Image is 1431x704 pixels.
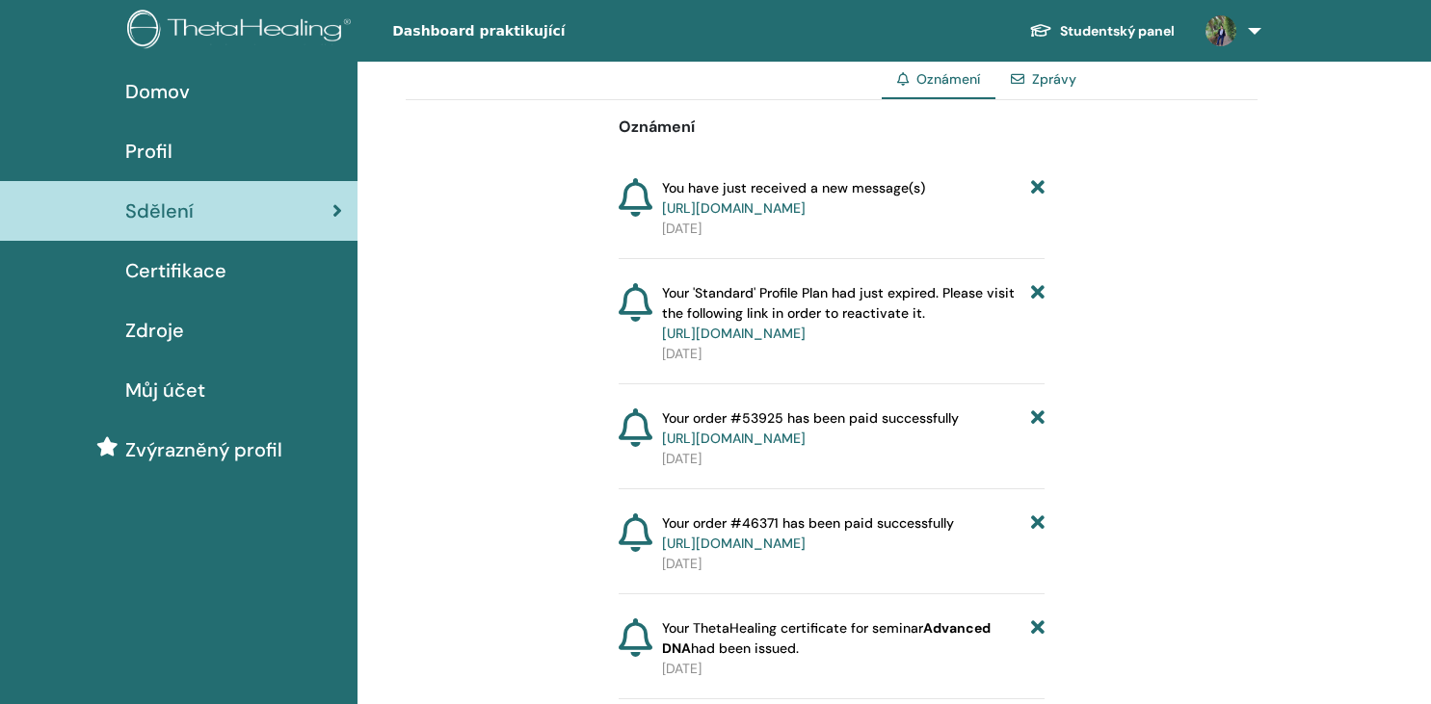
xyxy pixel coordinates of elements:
[662,219,1045,239] p: [DATE]
[125,376,205,404] span: Můj účet
[1029,22,1052,39] img: graduation-cap-white.svg
[619,116,1045,139] p: Oznámení
[662,554,1045,574] p: [DATE]
[1032,70,1076,88] a: Zprávy
[662,618,1031,659] span: Your ThetaHealing certificate for seminar had been issued.
[662,344,1045,364] p: [DATE]
[127,10,358,53] img: logo.png
[1206,15,1236,46] img: default.jpg
[125,256,226,285] span: Certifikace
[392,21,681,41] span: Dashboard praktikující
[916,70,980,88] span: Oznámení
[125,77,190,106] span: Domov
[662,408,959,449] span: Your order #53925 has been paid successfully
[662,199,806,217] a: [URL][DOMAIN_NAME]
[1014,13,1190,49] a: Studentský panel
[662,535,806,552] a: [URL][DOMAIN_NAME]
[662,513,954,554] span: Your order #46371 has been paid successfully
[662,449,1045,469] p: [DATE]
[662,659,1045,679] p: [DATE]
[662,325,806,342] a: [URL][DOMAIN_NAME]
[125,196,194,225] span: Sdělení
[125,137,172,166] span: Profil
[662,283,1031,344] span: Your 'Standard' Profile Plan had just expired. Please visit the following link in order to reacti...
[125,435,282,464] span: Zvýrazněný profil
[662,178,925,219] span: You have just received a new message(s)
[125,316,184,345] span: Zdroje
[662,430,806,447] a: [URL][DOMAIN_NAME]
